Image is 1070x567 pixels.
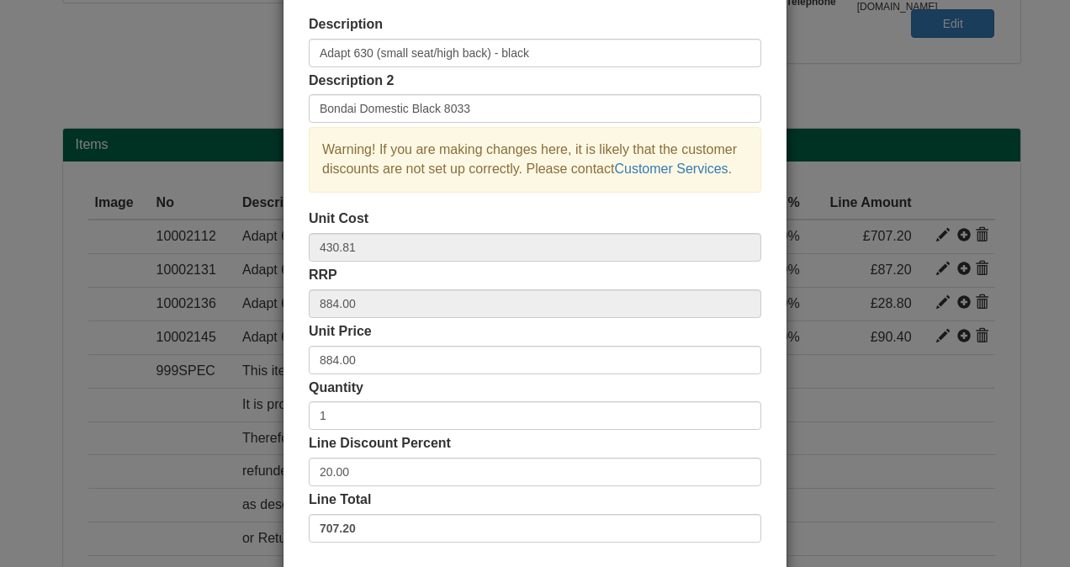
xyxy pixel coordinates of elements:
[309,72,394,91] label: Description 2
[309,490,371,510] label: Line Total
[614,162,728,176] a: Customer Services
[309,322,372,342] label: Unit Price
[309,209,368,229] label: Unit Cost
[309,15,383,34] label: Description
[309,127,761,193] div: Warning! If you are making changes here, it is likely that the customer discounts are not set up ...
[309,514,761,543] label: 707.20
[309,266,337,285] label: RRP
[309,434,451,453] label: Line Discount Percent
[309,379,363,398] label: Quantity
